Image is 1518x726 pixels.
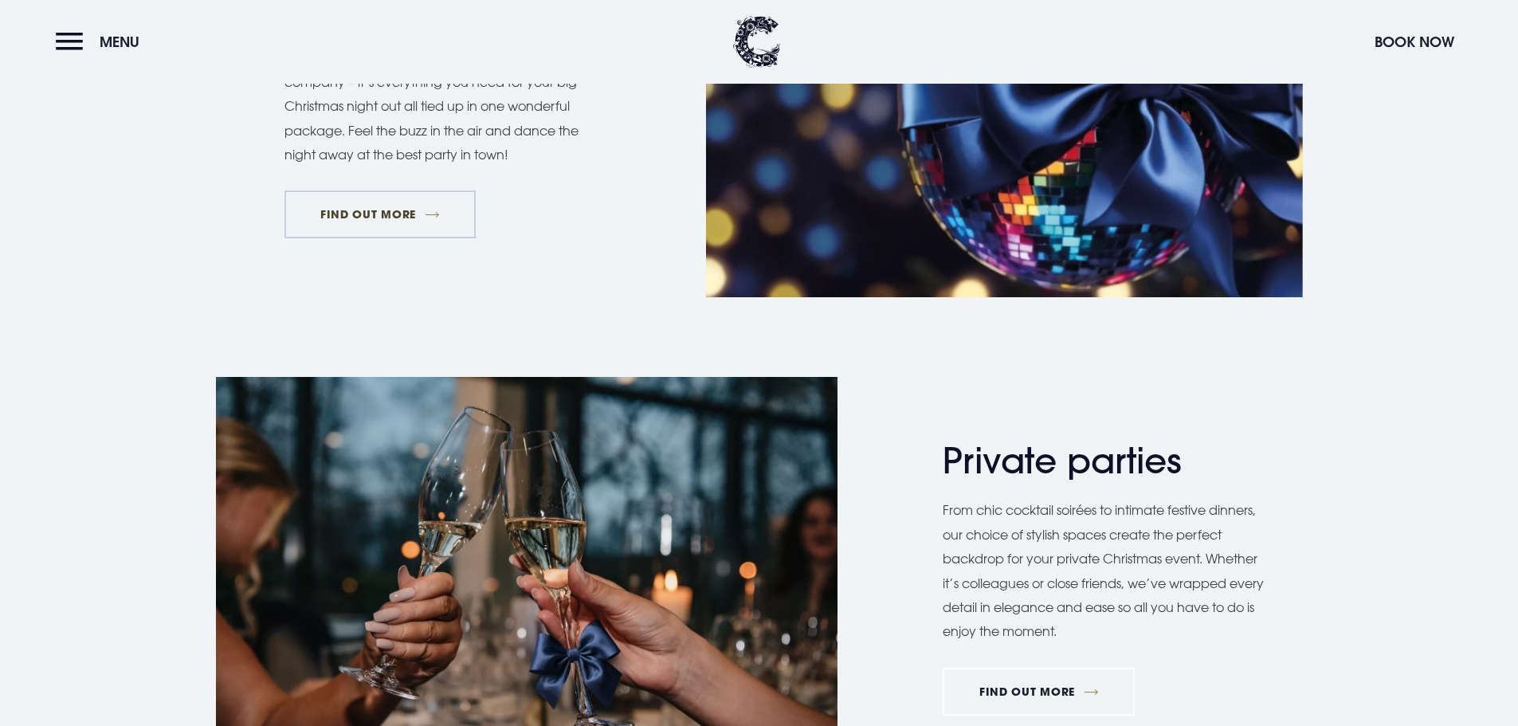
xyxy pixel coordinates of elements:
button: Menu [56,25,147,59]
a: FIND OUT MORE [943,668,1135,716]
a: FIND OUT MORE [284,190,477,238]
h2: Private parties [943,440,1253,482]
button: Book Now [1367,25,1462,59]
span: Menu [100,33,139,51]
p: Good food, great cocktails, live music and the best company – it’s everything you need for your b... [284,45,611,167]
img: Clandeboye Lodge [733,16,781,68]
p: From chic cocktail soirées to intimate festive dinners, our choice of stylish spaces create the p... [943,498,1269,643]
